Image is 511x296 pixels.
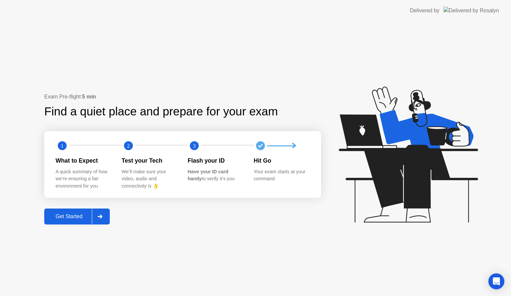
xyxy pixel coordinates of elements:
div: Test your Tech [122,156,177,165]
img: Delivered by Rosalyn [443,7,499,14]
div: We’ll make sure your video, audio and connectivity is 👌 [122,168,177,190]
div: Get Started [46,214,92,220]
b: 5 min [82,94,96,99]
div: Your exam starts at your command [254,168,309,183]
text: 2 [127,143,129,149]
div: Exam Pre-flight: [44,93,321,101]
text: 1 [61,143,64,149]
button: Get Started [44,209,110,224]
div: Flash your ID [188,156,243,165]
div: Delivered by [410,7,439,15]
text: 3 [193,143,196,149]
div: Find a quiet place and prepare for your exam [44,103,279,120]
div: Hit Go [254,156,309,165]
div: Open Intercom Messenger [488,273,504,289]
div: A quick summary of how we’re ensuring a fair environment for you [56,168,111,190]
div: to verify it’s you [188,168,243,183]
div: What to Expect [56,156,111,165]
b: Have your ID card handy [188,169,228,182]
